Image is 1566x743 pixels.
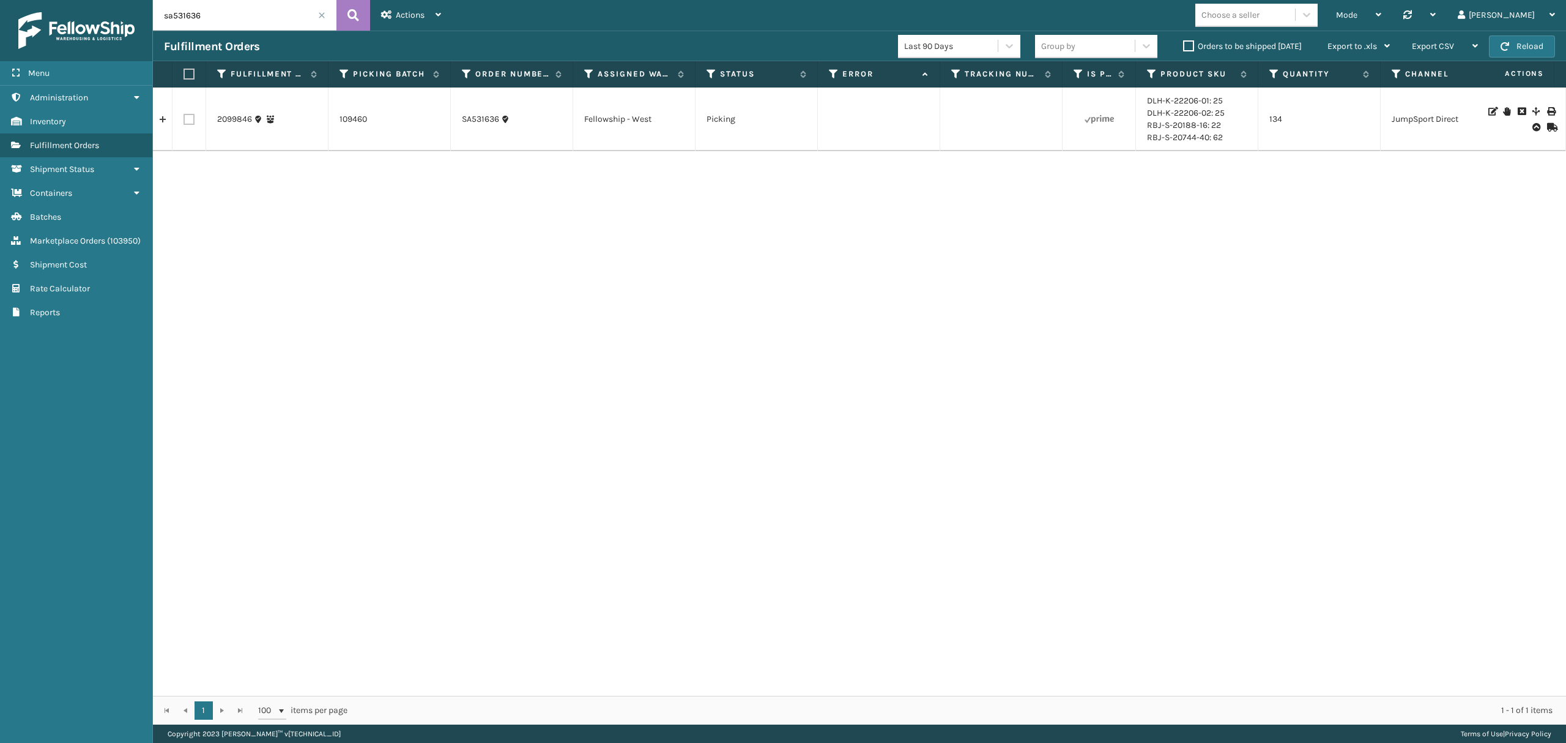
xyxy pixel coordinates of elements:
[164,39,259,54] h3: Fulfillment Orders
[195,701,213,720] a: 1
[30,236,105,246] span: Marketplace Orders
[30,164,94,174] span: Shipment Status
[30,92,88,103] span: Administration
[1412,41,1454,51] span: Export CSV
[217,113,252,125] a: 2099846
[573,88,696,151] td: Fellowship - West
[168,725,341,743] p: Copyright 2023 [PERSON_NAME]™ v [TECHNICAL_ID]
[696,88,818,151] td: Picking
[475,69,549,80] label: Order Number
[328,88,451,151] td: 109460
[1532,107,1540,116] i: Split Fulfillment Order
[30,259,87,270] span: Shipment Cost
[30,307,60,318] span: Reports
[598,69,672,80] label: Assigned Warehouse
[353,69,427,80] label: Picking Batch
[1147,132,1223,143] a: RBJ-S-20744-40: 62
[30,188,72,198] span: Containers
[1505,730,1551,738] a: Privacy Policy
[1461,730,1503,738] a: Terms of Use
[258,701,347,720] span: items per page
[28,68,50,78] span: Menu
[1160,69,1234,80] label: Product SKU
[30,212,61,222] span: Batches
[904,40,999,53] div: Last 90 Days
[1466,64,1551,84] span: Actions
[107,236,141,246] span: ( 103950 )
[1201,9,1260,21] div: Choose a seller
[365,704,1553,717] div: 1 - 1 of 1 items
[1489,35,1555,58] button: Reload
[965,69,1039,80] label: Tracking Number
[1547,107,1554,116] i: Print BOL
[1336,10,1357,20] span: Mode
[1147,95,1223,106] a: DLH-K-22206-01: 25
[30,140,99,151] span: Fulfillment Orders
[842,69,916,80] label: Error
[462,113,499,125] a: SA531636
[1518,107,1525,116] i: Cancel Fulfillment Order
[30,116,66,127] span: Inventory
[18,12,135,49] img: logo
[1183,41,1302,51] label: Orders to be shipped [DATE]
[1532,123,1540,132] i: Upload BOL
[1405,69,1479,80] label: Channel
[258,704,276,717] span: 100
[1327,41,1377,51] span: Export to .xls
[720,69,794,80] label: Status
[1503,107,1510,116] i: On Hold
[30,283,90,294] span: Rate Calculator
[1283,69,1357,80] label: Quantity
[1461,725,1551,743] div: |
[396,10,425,20] span: Actions
[1147,108,1225,118] a: DLH-K-22206-02: 25
[1488,107,1496,116] i: Edit
[1147,120,1221,130] a: RBJ-S-20188-16: 22
[1041,40,1075,53] div: Group by
[1381,88,1503,151] td: JumpSport Direct
[231,69,305,80] label: Fulfillment Order Id
[1087,69,1112,80] label: Is Prime
[1258,88,1381,151] td: 134
[1547,123,1554,132] i: Mark as Shipped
